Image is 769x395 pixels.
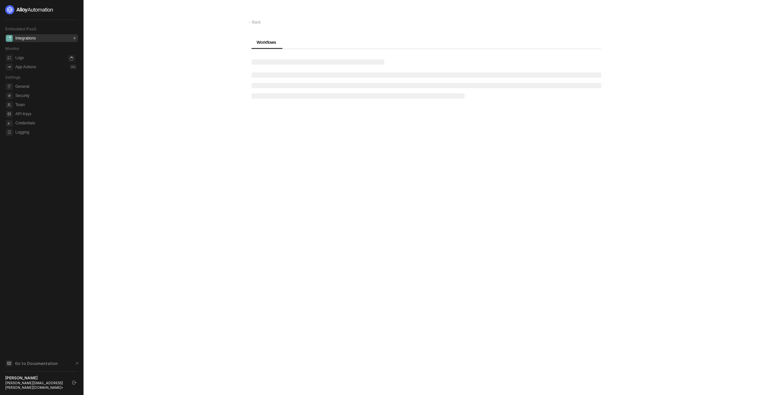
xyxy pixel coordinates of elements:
[248,20,252,24] span: ←
[257,40,276,45] span: Workflows
[5,375,67,381] div: [PERSON_NAME]
[72,381,76,385] span: logout
[72,36,77,41] div: 0
[15,55,24,61] div: Logs
[6,64,13,71] span: icon-app-actions
[5,5,78,14] a: logo
[15,119,77,127] span: Credentials
[5,26,37,31] span: Embedded iPaaS
[70,64,77,70] div: 0 %
[15,64,36,70] div: App Actions
[5,5,54,14] img: logo
[6,111,13,118] span: api-key
[15,36,36,41] div: Integrations
[5,46,20,51] span: Monitor
[15,83,77,90] span: General
[15,128,77,136] span: Logging
[15,361,58,366] span: Go to Documentation
[68,55,75,62] span: icon-loader
[6,120,13,127] span: credentials
[6,129,13,136] span: logging
[6,102,13,108] span: team
[15,110,77,118] span: API Keys
[73,360,80,367] span: document-arrow
[15,92,77,100] span: Security
[15,101,77,109] span: Team
[5,359,78,367] a: Knowledge Base
[6,35,13,42] span: integrations
[6,92,13,99] span: security
[6,360,12,367] span: documentation
[248,20,261,25] div: Back
[6,55,13,61] span: icon-logs
[5,75,20,80] span: Settings
[6,83,13,90] span: general
[5,381,67,390] div: [PERSON_NAME][EMAIL_ADDRESS][PERSON_NAME][DOMAIN_NAME] •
